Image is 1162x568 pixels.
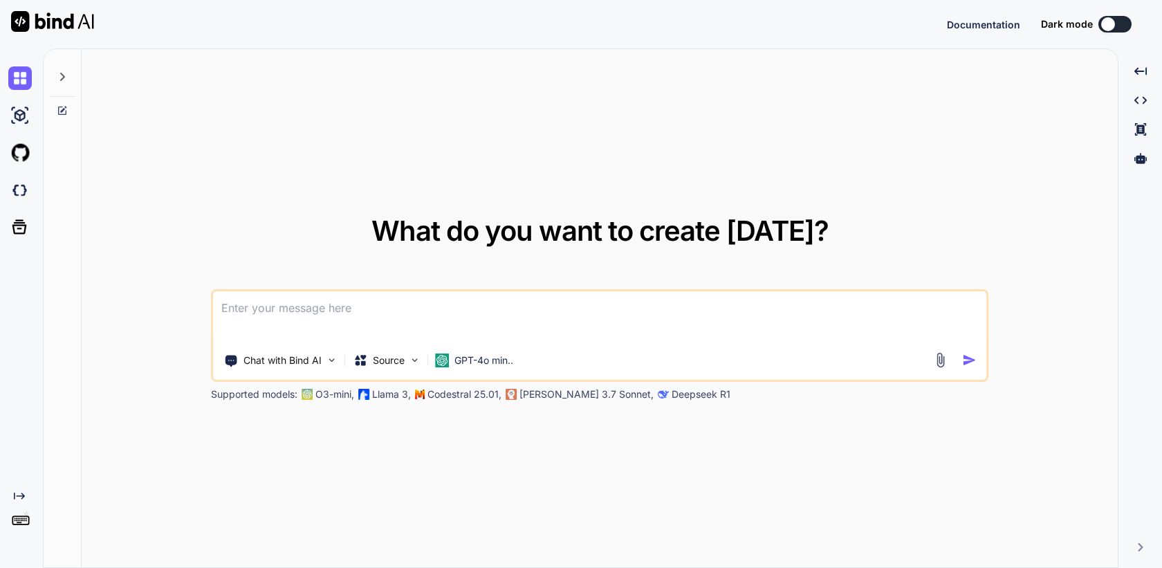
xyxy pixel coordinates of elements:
[11,11,94,32] img: Bind AI
[358,389,369,400] img: Llama2
[519,387,654,401] p: [PERSON_NAME] 3.7 Sonnet,
[326,354,338,366] img: Pick Tools
[427,387,501,401] p: Codestral 25.01,
[506,389,517,400] img: claude
[672,387,730,401] p: Deepseek R1
[1041,17,1093,31] span: Dark mode
[8,104,32,127] img: ai-studio
[435,354,449,367] img: GPT-4o mini
[8,178,32,202] img: darkCloudIdeIcon
[415,390,425,399] img: Mistral-AI
[454,354,513,367] p: GPT-4o min..
[932,352,948,368] img: attachment
[315,387,354,401] p: O3-mini,
[947,17,1020,32] button: Documentation
[409,354,421,366] img: Pick Models
[302,389,313,400] img: GPT-4
[371,214,829,248] span: What do you want to create [DATE]?
[8,66,32,90] img: chat
[372,387,411,401] p: Llama 3,
[373,354,405,367] p: Source
[947,19,1020,30] span: Documentation
[962,353,977,367] img: icon
[8,141,32,165] img: githubLight
[211,387,297,401] p: Supported models:
[658,389,669,400] img: claude
[243,354,322,367] p: Chat with Bind AI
